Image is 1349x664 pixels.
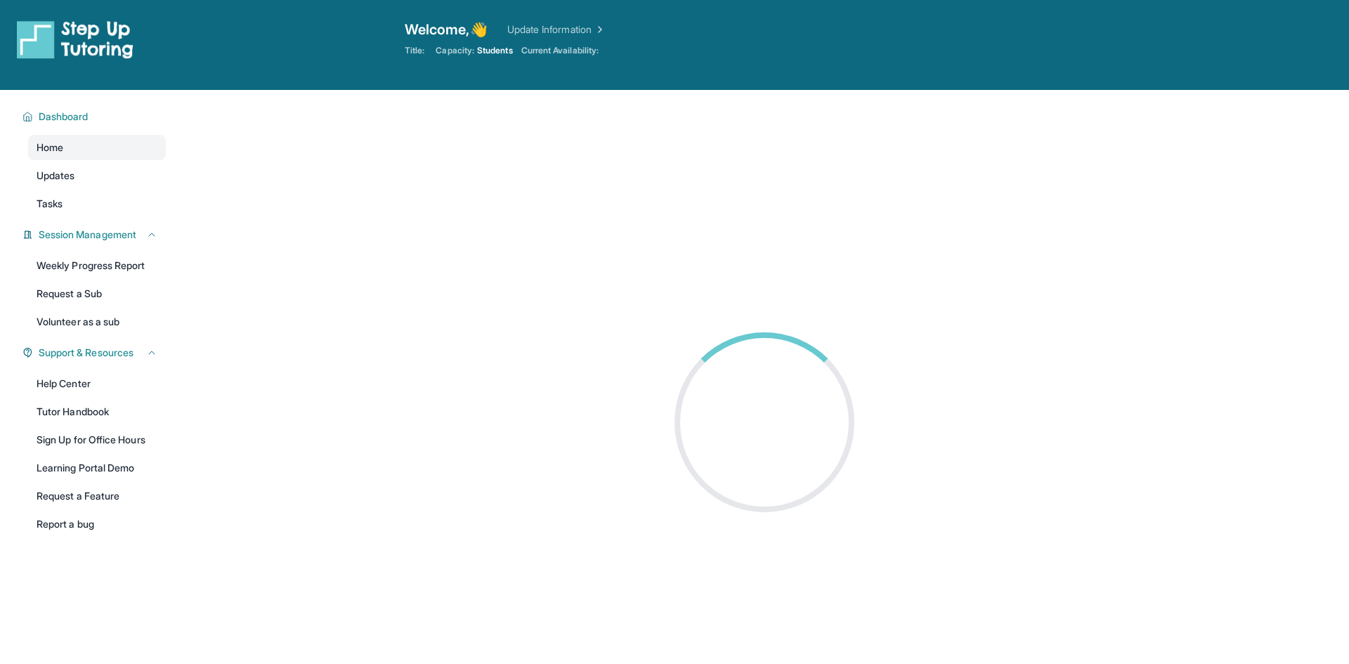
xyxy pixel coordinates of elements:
[405,45,424,56] span: Title:
[592,22,606,37] img: Chevron Right
[39,346,133,360] span: Support & Resources
[39,228,136,242] span: Session Management
[28,455,166,481] a: Learning Portal Demo
[28,399,166,424] a: Tutor Handbook
[33,228,157,242] button: Session Management
[28,512,166,537] a: Report a bug
[37,141,63,155] span: Home
[28,135,166,160] a: Home
[477,45,513,56] span: Students
[507,22,606,37] a: Update Information
[521,45,599,56] span: Current Availability:
[17,20,133,59] img: logo
[28,371,166,396] a: Help Center
[436,45,474,56] span: Capacity:
[37,197,63,211] span: Tasks
[28,253,166,278] a: Weekly Progress Report
[28,281,166,306] a: Request a Sub
[405,20,488,39] span: Welcome, 👋
[28,483,166,509] a: Request a Feature
[28,309,166,334] a: Volunteer as a sub
[28,427,166,453] a: Sign Up for Office Hours
[28,163,166,188] a: Updates
[33,346,157,360] button: Support & Resources
[39,110,89,124] span: Dashboard
[33,110,157,124] button: Dashboard
[37,169,75,183] span: Updates
[28,191,166,216] a: Tasks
